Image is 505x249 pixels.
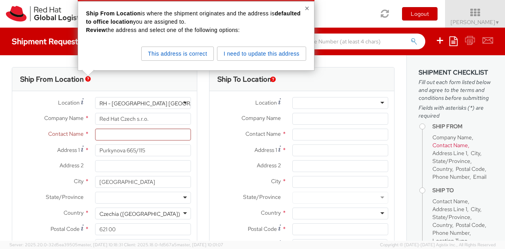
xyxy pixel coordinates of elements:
[432,124,493,129] h4: Ship From
[255,99,277,106] span: Location
[241,114,281,122] span: Company Name
[74,178,84,185] span: City
[78,242,123,247] span: master, [DATE] 10:18:31
[432,134,472,141] span: Company Name
[228,34,425,49] input: Shipment, Tracking or Reference Number (at least 4 chars)
[257,162,281,169] span: Address 2
[20,75,84,83] h3: Ship From Location
[177,242,223,247] span: master, [DATE] 10:01:07
[419,78,493,102] span: Fill out each form listed below and agree to the terms and conditions before submitting
[217,75,271,83] h3: Ship To Location
[419,104,493,120] span: Fields with asterisks (*) are required
[12,37,78,46] h4: Shipment Request
[44,114,84,122] span: Company Name
[305,4,309,12] button: Close
[432,221,452,228] span: Country
[271,178,281,185] span: City
[86,10,141,17] strong: Ship From Location
[57,146,80,154] span: Address 1
[432,142,468,149] span: Contact Name
[432,206,467,213] span: Address Line 1
[245,130,281,137] span: Contact Name
[6,6,114,22] img: rh-logistics-00dfa346123c4ec078e1.svg
[254,146,277,154] span: Address 1
[402,7,438,21] button: Logout
[432,187,493,193] h4: Ship To
[217,47,306,61] button: I need to update this address
[58,99,80,106] span: Location
[456,165,485,172] span: Postal Code
[99,99,233,107] div: RH - [GEOGRAPHIC_DATA] [GEOGRAPHIC_DATA] - C
[471,206,480,213] span: City
[432,165,452,172] span: Country
[432,229,469,236] span: Phone Number
[456,221,485,228] span: Postal Code
[48,130,84,137] span: Contact Name
[141,47,214,61] button: This address is correct
[432,157,470,165] span: State/Province
[432,198,468,205] span: Contact Name
[432,173,469,180] span: Phone Number
[473,173,486,180] span: Email
[86,27,106,33] strong: Review
[99,210,180,218] div: Czechia ([GEOGRAPHIC_DATA])
[419,69,493,76] h3: Shipment Checklist
[243,193,281,200] span: State/Province
[50,225,80,232] span: Postal Code
[60,162,84,169] span: Address 2
[141,10,275,17] span: is where the shipment originates and the address is
[106,27,240,33] span: the address and select one of the following options:
[432,150,467,157] span: Address Line 1
[380,242,496,248] span: Copyright © [DATE]-[DATE] Agistix Inc., All Rights Reserved
[261,209,281,216] span: Country
[495,19,500,26] span: ▼
[248,225,277,232] span: Postal Code
[64,209,84,216] span: Country
[432,213,470,221] span: State/Province
[471,150,480,157] span: City
[46,193,84,200] span: State/Province
[124,242,223,247] span: Client: 2025.18.0-fd567a5
[9,242,123,247] span: Server: 2025.20.0-32d5ea39505
[451,19,500,26] span: [PERSON_NAME]
[432,237,468,244] span: Location Type
[133,19,186,25] span: you are assigned to.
